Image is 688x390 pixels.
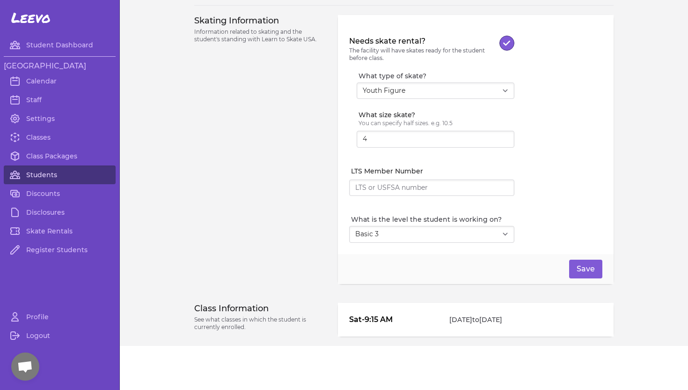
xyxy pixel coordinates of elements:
a: Disclosures [4,203,116,222]
a: Settings [4,109,116,128]
a: Register Students [4,240,116,259]
p: You can specify half sizes. e.g. 10.5 [359,120,514,127]
h3: [GEOGRAPHIC_DATA] [4,60,116,72]
h3: Class Information [194,303,327,314]
p: Information related to skating and the student's standing with Learn to Skate USA. [194,28,327,43]
label: What type of skate? [359,71,514,81]
a: Calendar [4,72,116,90]
label: LTS Member Number [351,166,514,176]
label: What size skate? [359,110,514,120]
p: [DATE] to [DATE] [435,315,517,324]
a: Profile [4,307,116,326]
a: Students [4,165,116,184]
a: Skate Rentals [4,222,116,240]
button: Save [569,260,602,278]
a: Student Dashboard [4,36,116,54]
a: Logout [4,326,116,345]
span: Leevo [11,9,51,26]
label: What is the level the student is working on? [351,215,514,224]
p: The facility will have skates ready for the student before class. [349,47,499,62]
a: Discounts [4,184,116,203]
h3: Skating Information [194,15,327,26]
p: Sat - 9:15 AM [349,314,431,325]
p: See what classes in which the student is currently enrolled. [194,316,327,331]
label: Needs skate rental? [349,36,499,47]
a: Classes [4,128,116,147]
a: Staff [4,90,116,109]
a: Open chat [11,352,39,381]
input: LTS or USFSA number [349,180,514,196]
a: Class Packages [4,147,116,165]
